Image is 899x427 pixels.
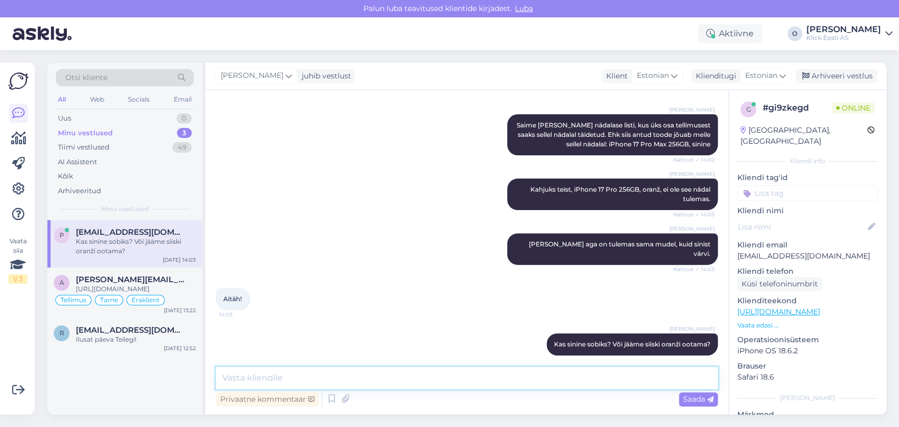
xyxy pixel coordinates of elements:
[76,275,185,284] span: annemari.pius@gmail.com
[58,142,110,153] div: Tiimi vestlused
[176,113,192,124] div: 0
[602,71,628,82] div: Klient
[512,4,536,13] span: Luba
[806,25,881,34] div: [PERSON_NAME]
[164,306,196,314] div: [DATE] 13:22
[673,156,715,164] span: Nähtud ✓ 14:02
[60,231,64,239] span: P
[737,266,878,277] p: Kliendi telefon
[737,393,878,403] div: [PERSON_NAME]
[669,170,715,178] span: [PERSON_NAME]
[746,105,751,113] span: g
[738,221,866,233] input: Lisa nimi
[806,25,893,42] a: [PERSON_NAME]Klick Eesti AS
[796,69,877,83] div: Arhiveeri vestlus
[737,240,878,251] p: Kliendi email
[76,325,185,335] span: renku007@hotmail.com
[737,307,820,316] a: [URL][DOMAIN_NAME]
[60,329,64,337] span: r
[61,297,86,303] span: Tellimus
[530,185,712,203] span: Kahjuks teist, iPhone 17 Pro 256GB, oranž, ei ole see nädal tulemas.
[737,251,878,262] p: [EMAIL_ADDRESS][DOMAIN_NAME]
[517,121,712,148] span: Saime [PERSON_NAME] nädalase listi, kus üks osa tellimusest saaks sellel nädalal täidetud. Ehk si...
[637,70,669,82] span: Estonian
[673,211,715,219] span: Nähtud ✓ 14:03
[221,70,283,82] span: [PERSON_NAME]
[164,344,196,352] div: [DATE] 12:52
[737,185,878,201] input: Lisa tag
[683,394,714,404] span: Saada
[177,128,192,138] div: 3
[58,186,101,196] div: Arhiveeritud
[216,392,319,406] div: Privaatne kommentaar
[8,274,27,284] div: 1 / 3
[126,93,152,106] div: Socials
[737,321,878,330] p: Vaata edasi ...
[806,34,881,42] div: Klick Eesti AS
[172,142,192,153] div: 49
[56,93,68,106] div: All
[529,240,712,257] span: [PERSON_NAME] aga on tulemas sama mudel, kuid sinist värvi.
[737,156,878,166] div: Kliendi info
[163,256,196,264] div: [DATE] 14:03
[737,334,878,345] p: Operatsioonisüsteem
[669,106,715,114] span: [PERSON_NAME]
[669,225,715,233] span: [PERSON_NAME]
[65,72,107,83] span: Otsi kliente
[737,205,878,216] p: Kliendi nimi
[675,356,715,364] span: 14:04
[100,297,118,303] span: Tarne
[737,277,822,291] div: Küsi telefoninumbrit
[763,102,832,114] div: # gi9zkegd
[60,279,64,286] span: a
[58,113,71,124] div: Uus
[58,171,73,182] div: Kõik
[554,340,710,348] span: Kas sinine sobiks? Või jääme siiski oranži ootama?
[76,335,196,344] div: Ilusat päeva Teilegi!
[740,125,867,147] div: [GEOGRAPHIC_DATA], [GEOGRAPHIC_DATA]
[691,71,736,82] div: Klienditugi
[698,24,762,43] div: Aktiivne
[737,345,878,356] p: iPhone OS 18.6.2
[737,295,878,306] p: Klienditeekond
[298,71,351,82] div: juhib vestlust
[737,409,878,420] p: Märkmed
[76,237,196,256] div: Kas sinine sobiks? Või jääme siiski oranži ootama?
[8,71,28,91] img: Askly Logo
[58,157,97,167] div: AI Assistent
[737,372,878,383] p: Safari 18.6
[76,284,196,294] div: [URL][DOMAIN_NAME]
[88,93,106,106] div: Web
[745,70,777,82] span: Estonian
[787,26,802,41] div: O
[132,297,160,303] span: Eraklient
[76,227,185,237] span: Puhtaltsinule@gmail.com
[673,265,715,273] span: Nähtud ✓ 14:03
[737,361,878,372] p: Brauser
[8,236,27,284] div: Vaata siia
[101,204,149,214] span: Minu vestlused
[737,172,878,183] p: Kliendi tag'id
[223,295,242,303] span: Aitäh!
[58,128,113,138] div: Minu vestlused
[172,93,194,106] div: Email
[832,102,875,114] span: Online
[669,325,715,333] span: [PERSON_NAME]
[219,311,259,319] span: 14:03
